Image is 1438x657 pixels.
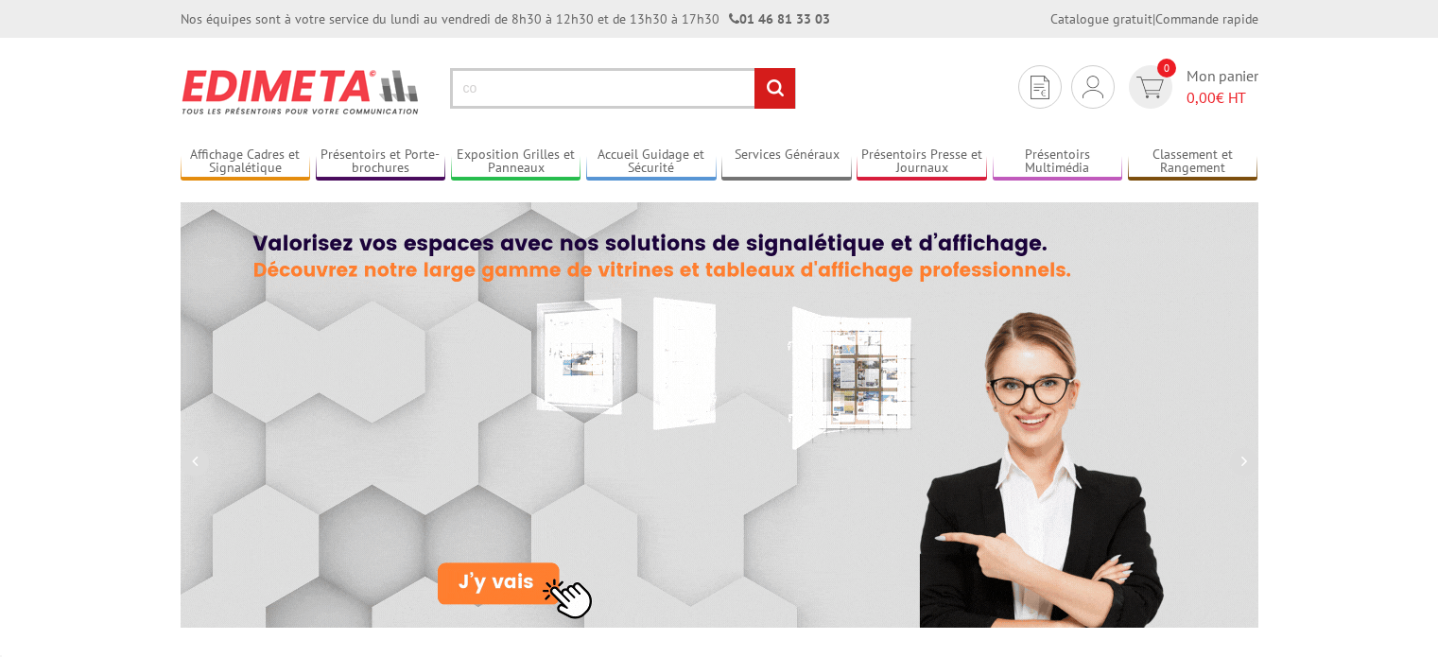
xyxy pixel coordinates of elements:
[754,68,795,109] input: rechercher
[1124,65,1258,109] a: devis rapide 0 Mon panier 0,00€ HT
[1155,10,1258,27] a: Commande rapide
[1187,88,1216,107] span: 0,00
[1128,147,1258,178] a: Classement et Rangement
[1187,65,1258,109] span: Mon panier
[1187,87,1258,109] span: € HT
[451,147,581,178] a: Exposition Grilles et Panneaux
[857,147,987,178] a: Présentoirs Presse et Journaux
[1157,59,1176,78] span: 0
[450,68,796,109] input: Rechercher un produit ou une référence...
[1050,10,1152,27] a: Catalogue gratuit
[181,9,830,28] div: Nos équipes sont à votre service du lundi au vendredi de 8h30 à 12h30 et de 13h30 à 17h30
[1083,76,1103,98] img: devis rapide
[1031,76,1049,99] img: devis rapide
[181,147,311,178] a: Affichage Cadres et Signalétique
[316,147,446,178] a: Présentoirs et Porte-brochures
[993,147,1123,178] a: Présentoirs Multimédia
[181,57,422,127] img: Présentoir, panneau, stand - Edimeta - PLV, affichage, mobilier bureau, entreprise
[721,147,852,178] a: Services Généraux
[1050,9,1258,28] div: |
[1136,77,1164,98] img: devis rapide
[729,10,830,27] strong: 01 46 81 33 03
[586,147,717,178] a: Accueil Guidage et Sécurité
